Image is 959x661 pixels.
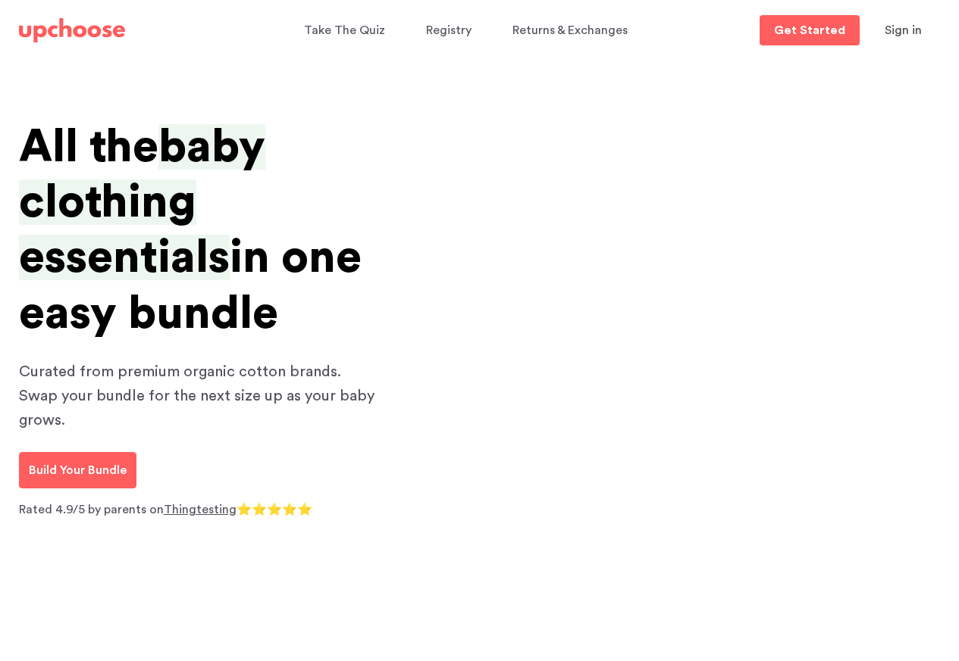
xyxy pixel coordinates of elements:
[426,16,476,45] a: Registry
[237,504,312,516] span: ⭐⭐⭐⭐⭐
[512,16,632,45] a: Returns & Exchanges
[866,15,941,45] button: Sign in
[19,18,125,42] img: UpChoose
[304,24,385,36] span: Take The Quiz
[512,24,628,36] span: Returns & Exchanges
[29,461,127,479] p: Build Your Bundle
[164,504,237,516] a: Thingtesting
[19,452,136,488] a: Build Your Bundle
[760,15,860,45] a: Get Started
[19,124,265,280] span: baby clothing essentials
[426,24,472,36] span: Registry
[304,16,390,45] a: Take The Quiz
[885,24,922,36] span: Sign in
[19,504,164,516] span: Rated 4.9/5 by parents on
[19,15,125,46] a: UpChoose
[19,124,158,170] span: All the
[19,360,383,432] p: Curated from premium organic cotton brands. Swap your bundle for the next size up as your baby gr...
[19,235,362,335] span: in one easy bundle
[774,24,845,36] p: Get Started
